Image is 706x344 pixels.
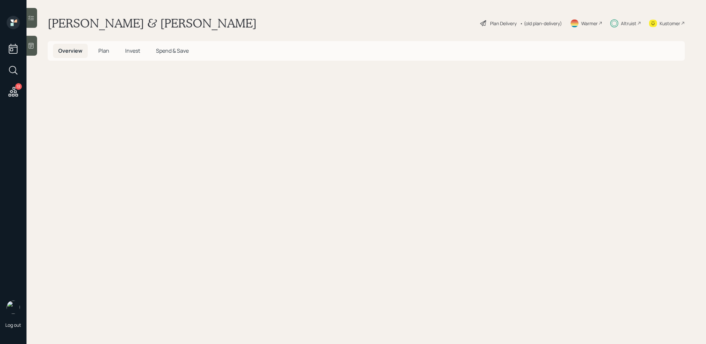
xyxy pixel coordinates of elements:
[98,47,109,54] span: Plan
[490,20,517,27] div: Plan Delivery
[520,20,562,27] div: • (old plan-delivery)
[156,47,189,54] span: Spend & Save
[48,16,257,30] h1: [PERSON_NAME] & [PERSON_NAME]
[125,47,140,54] span: Invest
[660,20,680,27] div: Kustomer
[15,83,22,90] div: 13
[621,20,636,27] div: Altruist
[7,301,20,314] img: treva-nostdahl-headshot.png
[581,20,598,27] div: Warmer
[5,322,21,328] div: Log out
[58,47,82,54] span: Overview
